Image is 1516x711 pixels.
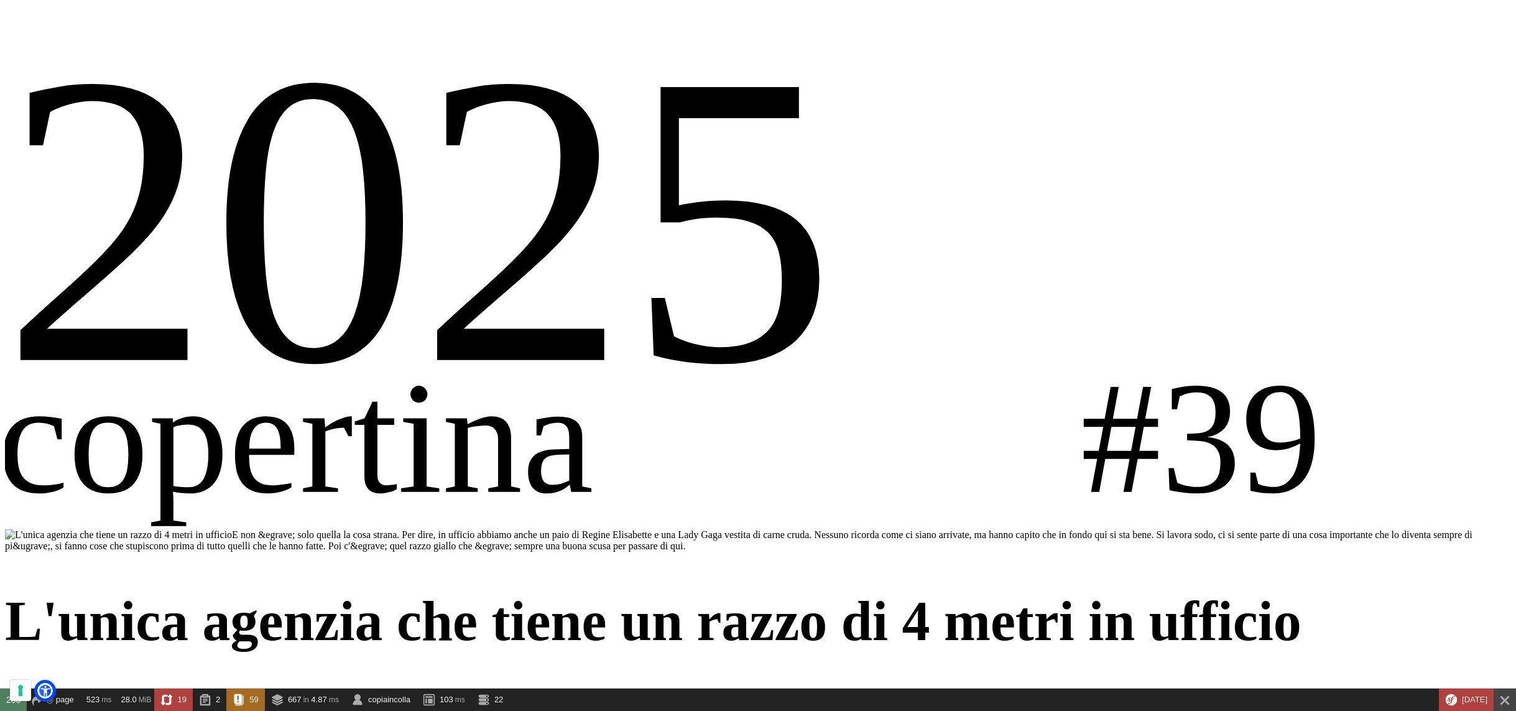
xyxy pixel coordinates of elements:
tspan: #39 [1081,349,1321,527]
div: This Symfony version will no longer receive security fixes. [1439,689,1494,711]
a: 667 in 4.87 ms [265,689,345,711]
span: 667 [288,695,302,704]
span: 19 [178,695,187,704]
img: L'unica agenzia che tiene un razzo di 4 metri in ufficioE non &egrave; solo quella la cosa strana... [5,529,1511,552]
span: MiB [139,695,152,704]
span: 22 [494,695,503,704]
span: [DATE] [1462,695,1487,704]
a: 103 ms [417,689,471,711]
span: 28.0 [121,695,136,704]
a: 523 ms [80,689,115,711]
a: Close Toolbar [1494,689,1516,711]
span: 2 [216,695,220,704]
span: 59 [249,695,258,704]
span: 523 [86,695,100,704]
a: copiaincolla [345,689,417,711]
span: ms [101,695,111,704]
span: 4.87 [311,695,326,704]
span: in [303,695,309,704]
span: @ [46,695,53,704]
span: ms [455,695,465,704]
span: page [56,689,74,711]
a: 22 [471,689,510,711]
span: copiaincolla [368,695,410,704]
h1: L'unica agenzia che tiene un razzo di 4 metri in ufficio [5,589,1511,653]
button: Le tue preferenze relative al consenso per le tecnologie di tracciamento [10,680,31,701]
a: Open Accessibility Menu [37,683,53,699]
a: [DATE] [1439,689,1494,711]
a: 2 [193,689,226,711]
a: 28.0 MiB [114,689,154,711]
a: 59 [226,689,265,711]
span: 103 [440,695,453,704]
span: ms [329,695,339,704]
